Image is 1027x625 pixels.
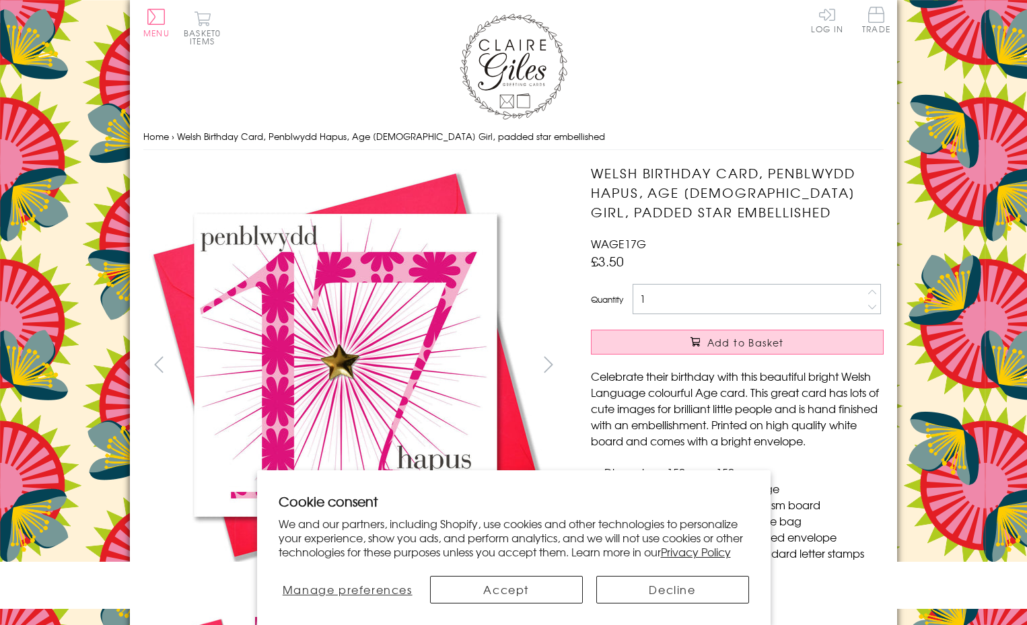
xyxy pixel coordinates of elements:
button: Decline [596,576,749,603]
span: Manage preferences [283,581,413,597]
a: Home [143,130,169,143]
li: Dimensions: 150mm x 150mm [604,464,884,480]
p: Celebrate their birthday with this beautiful bright Welsh Language colourful Age card. This great... [591,368,884,449]
a: Privacy Policy [661,544,731,560]
a: Log In [811,7,843,33]
button: Accept [430,576,583,603]
span: Trade [862,7,890,33]
button: Add to Basket [591,330,884,355]
button: Manage preferences [279,576,417,603]
img: Claire Giles Greetings Cards [460,13,567,120]
span: › [172,130,174,143]
img: Welsh Birthday Card, Penblwydd Hapus, Age 17 Girl, padded star embellished [143,163,547,567]
span: Menu [143,27,170,39]
button: prev [143,349,174,379]
label: Quantity [591,293,623,305]
p: We and our partners, including Shopify, use cookies and other technologies to personalize your ex... [279,517,749,558]
h2: Cookie consent [279,492,749,511]
span: £3.50 [591,252,624,270]
a: Trade [862,7,890,36]
button: Basket0 items [184,11,221,45]
span: Add to Basket [707,336,784,349]
button: next [534,349,564,379]
span: WAGE17G [591,235,646,252]
nav: breadcrumbs [143,123,884,151]
span: Welsh Birthday Card, Penblwydd Hapus, Age [DEMOGRAPHIC_DATA] Girl, padded star embellished [177,130,605,143]
span: 0 items [190,27,221,47]
h1: Welsh Birthday Card, Penblwydd Hapus, Age [DEMOGRAPHIC_DATA] Girl, padded star embellished [591,163,884,221]
button: Menu [143,9,170,37]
